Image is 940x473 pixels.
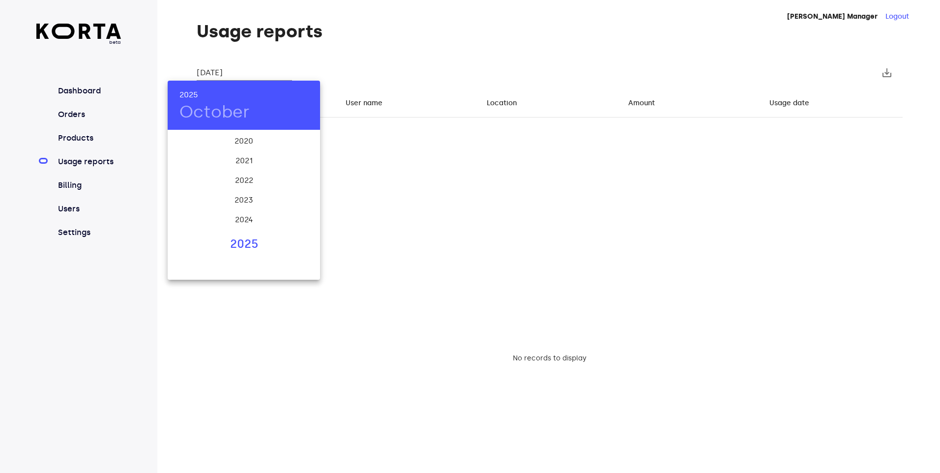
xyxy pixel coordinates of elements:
div: 2020 [168,131,320,151]
div: 2024 [168,210,320,230]
div: 2021 [168,151,320,171]
div: 2025 [168,235,320,254]
button: October [179,102,250,122]
div: 2023 [168,190,320,210]
button: 2025 [179,88,198,102]
div: 2022 [168,171,320,190]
